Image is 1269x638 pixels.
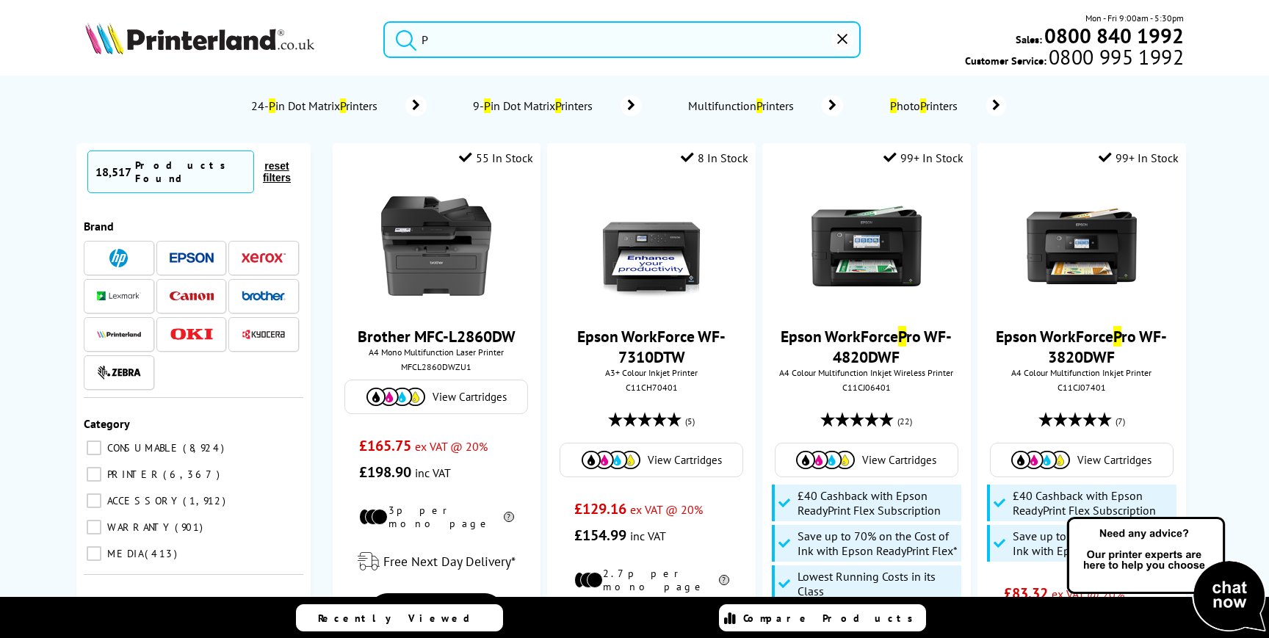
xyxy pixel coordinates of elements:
[249,98,383,113] span: 24- in Dot Matrix rinters
[685,407,695,435] span: (5)
[1077,453,1151,467] span: View Cartridges
[254,159,300,184] button: reset filters
[1116,407,1125,435] span: (7)
[242,291,286,301] img: Brother
[796,451,855,469] img: Cartridges
[104,494,181,507] span: ACCESSORY
[1013,488,1173,518] span: £40 Cashback with Epson ReadyPrint Flex Subscription
[558,382,744,393] div: C11CH70401
[1063,515,1269,635] img: Open Live Chat window
[97,330,141,338] img: Printerland
[381,191,491,301] img: brother-MFC-L2860DW-front-small.jpg
[104,441,181,454] span: CONSUMABLE
[1004,584,1048,603] span: £83.32
[1085,11,1184,25] span: Mon - Fri 9:00am - 5:30pm
[459,151,533,165] div: 55 In Stock
[170,328,214,341] img: OKI
[630,529,666,543] span: inc VAT
[887,95,1006,116] a: PhotoPrinters
[104,521,173,534] span: WARRANTY
[781,326,952,367] a: Epson WorkForcePro WF-4820DWF
[862,453,936,467] span: View Cartridges
[104,547,143,560] span: MEDIA
[97,365,141,380] img: Zebra
[887,98,965,113] span: hoto rinters
[296,604,503,631] a: Recently Viewed
[996,326,1167,367] a: Epson WorkForcePro WF-3820DWF
[471,98,599,113] span: 9- in Dot Matrix rinters
[318,612,485,625] span: Recently Viewed
[1016,32,1042,46] span: Sales:
[366,388,425,406] img: Cartridges
[145,547,181,560] span: 413
[998,451,1165,469] a: View Cartridges
[415,465,451,480] span: inc VAT
[87,493,101,508] input: ACCESSORY 1,912
[719,604,926,631] a: Compare Products
[898,326,906,347] mark: P
[383,553,516,570] span: Free Next Day Delivery*
[770,367,963,378] span: A4 Colour Multifunction Inkjet Wireless Printer
[1044,22,1184,49] b: 0800 840 1992
[783,451,950,469] a: View Cartridges
[183,494,229,507] span: 1,912
[175,521,206,534] span: 901
[340,98,346,113] mark: P
[1052,587,1124,601] span: ex VAT @ 20%
[84,219,114,233] span: Brand
[163,468,223,481] span: 6,367
[798,569,958,598] span: Lowest Running Costs in its Class
[340,541,533,582] div: modal_delivery
[574,526,626,545] span: £154.99
[1013,529,1173,558] span: Save up to 70% on the Cost of Ink with Epson ReadyPrint Flex*
[686,95,843,116] a: MultifunctionPrinters
[109,249,128,267] img: HP
[484,98,491,113] mark: P
[681,151,748,165] div: 8 In Stock
[135,159,246,185] div: Products Found
[433,390,507,404] span: View Cartridges
[1113,326,1121,347] mark: P
[242,329,286,340] img: Kyocera
[574,499,626,518] span: £129.16
[352,388,520,406] a: View Cartridges
[1027,191,1137,301] img: Epson-WF-3820-Front-RP-Small.jpg
[344,361,529,372] div: MFCL2860DWZU1
[242,253,286,263] img: Xerox
[883,151,963,165] div: 99+ In Stock
[104,468,162,481] span: PRINTER
[596,191,706,301] img: epson-wf-7310-front-new-small.jpg
[988,382,1174,393] div: C11CJ07401
[340,347,533,358] span: A4 Mono Multifunction Laser Printer
[798,488,958,518] span: £40 Cashback with Epson ReadyPrint Flex Subscription
[554,367,748,378] span: A3+ Colour Inkjet Printer
[985,367,1178,378] span: A4 Colour Multifunction Inkjet Printer
[471,95,642,116] a: 9-Pin Dot MatrixPrinters
[890,98,897,113] mark: P
[249,95,427,116] a: 24-Pin Dot MatrixPrinters
[170,253,214,264] img: Epson
[84,416,130,431] span: Category
[359,436,411,455] span: £165.75
[1011,451,1070,469] img: Cartridges
[686,98,800,113] span: Multifunction rinters
[555,98,561,113] mark: P
[383,21,861,58] input: Search product or brand
[85,22,314,54] img: Printerland Logo
[84,593,136,608] span: Paper Size
[773,382,959,393] div: C11CJ06401
[1042,29,1184,43] a: 0800 840 1992
[897,407,912,435] span: (22)
[359,504,514,530] li: 3p per mono page
[582,451,640,469] img: Cartridges
[415,439,488,454] span: ex VAT @ 20%
[369,593,504,631] a: View
[359,463,411,482] span: £198.90
[95,164,131,179] span: 18,517
[648,453,722,467] span: View Cartridges
[358,326,516,347] a: Brother MFC-L2860DW
[170,291,214,301] img: Canon
[87,467,101,482] input: PRINTER 6,367
[630,502,703,517] span: ex VAT @ 20%
[1099,151,1179,165] div: 99+ In Stock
